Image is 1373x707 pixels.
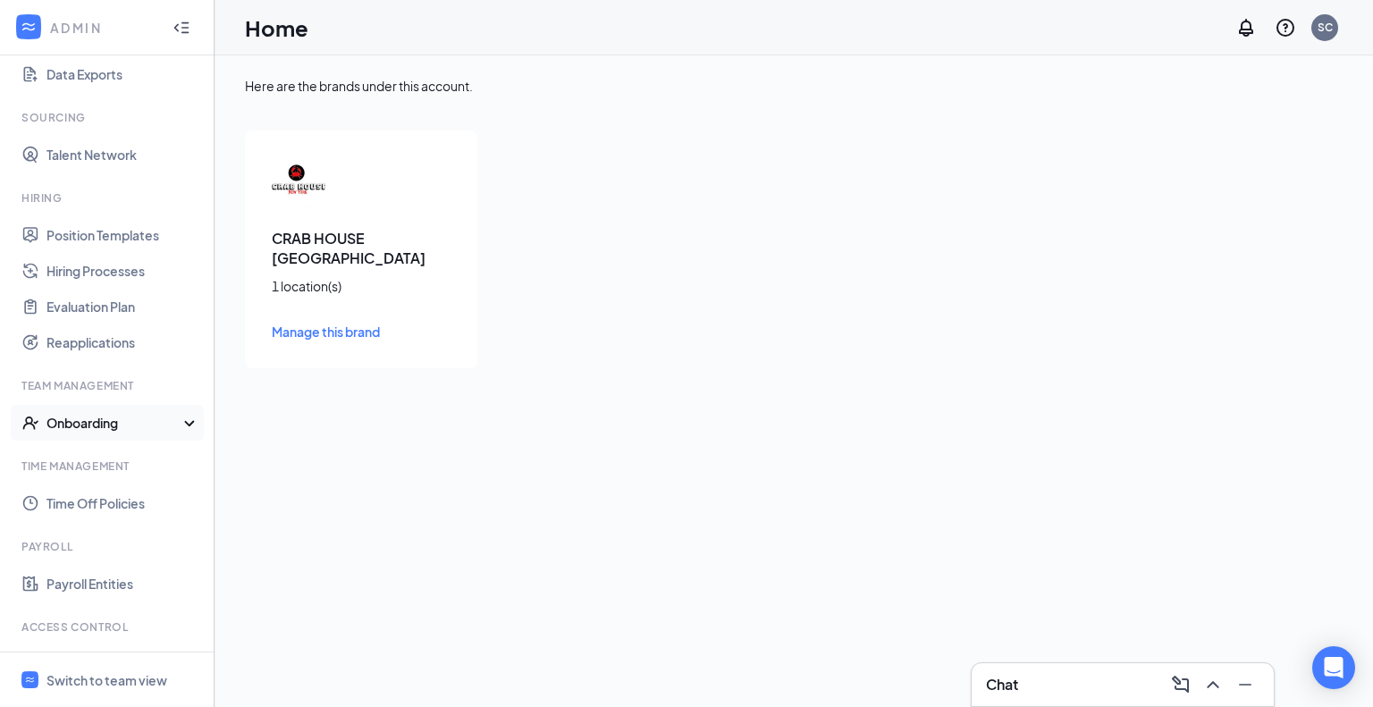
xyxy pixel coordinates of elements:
a: Payroll Entities [46,566,199,602]
button: Minimize [1231,670,1259,699]
svg: Collapse [173,19,190,37]
div: ADMIN [50,19,156,37]
div: Switch to team view [46,671,167,689]
a: Evaluation Plan [46,289,199,324]
div: Payroll [21,539,196,554]
svg: UserCheck [21,414,39,432]
button: ChevronUp [1199,670,1227,699]
svg: WorkstreamLogo [20,18,38,36]
div: 1 location(s) [272,277,451,295]
svg: QuestionInfo [1275,17,1296,38]
a: Manage this brand [272,322,451,341]
div: Open Intercom Messenger [1312,646,1355,689]
svg: WorkstreamLogo [24,674,36,686]
a: Hiring Processes [46,253,199,289]
div: Onboarding [46,414,184,432]
a: Data Exports [46,56,199,92]
a: Talent Network [46,137,199,173]
button: ComposeMessage [1167,670,1195,699]
h3: Chat [986,675,1018,694]
img: CRAB HOUSE TIMES SQUARE logo [272,157,325,211]
span: Manage this brand [272,324,380,340]
div: Time Management [21,459,196,474]
svg: ChevronUp [1202,674,1224,695]
div: Access control [21,619,196,635]
div: Hiring [21,190,196,206]
svg: Minimize [1234,674,1256,695]
div: Here are the brands under this account. [245,77,1343,95]
div: Team Management [21,378,196,393]
a: Position Templates [46,217,199,253]
svg: Notifications [1235,17,1257,38]
h1: Home [245,13,308,43]
a: Users [46,646,199,682]
h3: CRAB HOUSE [GEOGRAPHIC_DATA] [272,229,451,268]
a: Time Off Policies [46,485,199,521]
div: SC [1318,20,1333,35]
svg: ComposeMessage [1170,674,1192,695]
div: Sourcing [21,110,196,125]
a: Reapplications [46,324,199,360]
